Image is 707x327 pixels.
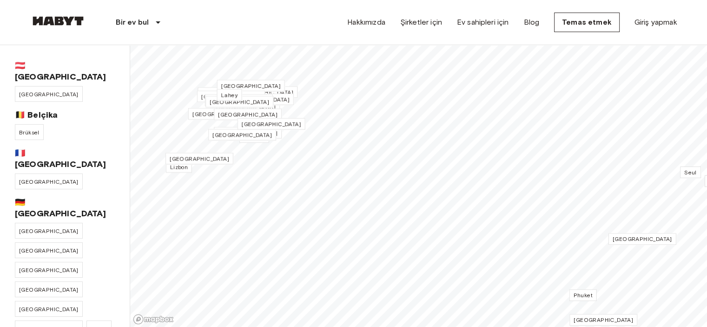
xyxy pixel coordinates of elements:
font: Blog [523,18,539,27]
font: [GEOGRAPHIC_DATA] [19,178,79,185]
font: [GEOGRAPHIC_DATA] [574,316,633,323]
div: Harita işaretleyicisi [217,90,242,100]
font: [GEOGRAPHIC_DATA] [234,88,293,95]
a: Temas etmek [554,13,620,32]
a: [GEOGRAPHIC_DATA] [15,242,83,258]
div: Harita işaretleyicisi [205,97,273,107]
font: [GEOGRAPHIC_DATA] [170,155,229,162]
font: Lizbon [170,163,188,170]
font: [GEOGRAPHIC_DATA] [218,111,278,118]
font: [GEOGRAPHIC_DATA] [230,96,290,103]
a: [GEOGRAPHIC_DATA] [238,118,305,130]
a: Modena [239,131,269,143]
a: [GEOGRAPHIC_DATA] [15,86,83,102]
a: [GEOGRAPHIC_DATA] [226,93,294,105]
a: Mapbox logosu [133,314,174,325]
font: Seul [684,169,697,176]
div: Harita işaretleyicisi [212,102,280,112]
div: Harita işaretleyicisi [188,109,256,119]
font: [GEOGRAPHIC_DATA] [19,306,79,313]
a: [GEOGRAPHIC_DATA] [205,96,273,107]
font: 🇦🇹 [15,60,25,71]
font: [GEOGRAPHIC_DATA] [19,267,79,274]
font: [GEOGRAPHIC_DATA] [19,286,79,293]
a: [GEOGRAPHIC_DATA] [608,233,676,245]
font: 🇫🇷 [15,148,25,158]
div: Harita işaretleyicisi [214,128,282,138]
a: [GEOGRAPHIC_DATA] [188,108,256,120]
font: Phuket [574,292,593,299]
font: 🇧🇪 [15,110,25,120]
font: [GEOGRAPHIC_DATA] [19,91,79,98]
font: [GEOGRAPHIC_DATA] [19,227,79,234]
a: Blog [523,17,539,28]
a: [GEOGRAPHIC_DATA] [205,94,273,106]
a: Seul [680,167,701,178]
font: 🇩🇪 [15,197,25,207]
a: [GEOGRAPHIC_DATA] [15,174,83,189]
font: [GEOGRAPHIC_DATA] [216,103,276,110]
div: Harita işaretleyicisi [198,88,265,98]
a: [GEOGRAPHIC_DATA] [569,314,637,326]
a: Brüksel [15,124,44,140]
a: [GEOGRAPHIC_DATA] [214,127,282,139]
a: Ev sahipleri için [457,17,509,28]
div: Harita işaretleyicisi [208,130,276,140]
a: Lizbon [166,161,192,173]
font: [GEOGRAPHIC_DATA] [242,120,301,127]
a: Lahey [217,89,242,100]
font: Brüksel [19,129,40,136]
a: Şirketler için [400,17,442,28]
div: Harita işaretleyicisi [197,92,265,102]
font: Lahey [221,91,238,98]
font: [GEOGRAPHIC_DATA] [15,159,106,169]
a: [GEOGRAPHIC_DATA] [15,262,83,278]
a: [GEOGRAPHIC_DATA] [198,87,265,99]
a: Hakkımızda [347,17,385,28]
div: Harita işaretleyicisi [608,234,676,244]
font: [GEOGRAPHIC_DATA] [202,89,261,96]
font: [GEOGRAPHIC_DATA] [15,72,106,82]
a: [GEOGRAPHIC_DATA] [15,223,83,239]
div: Harita işaretleyicisi [205,95,273,105]
font: Bir ev bul [116,18,149,27]
font: Belçika [27,110,58,120]
div: Harita işaretleyicisi [569,315,637,325]
div: Harita işaretleyicisi [239,133,269,142]
div: Harita işaretleyicisi [230,87,297,97]
font: Temas etmek [562,18,612,27]
a: [GEOGRAPHIC_DATA] [230,86,297,98]
a: [GEOGRAPHIC_DATA] [197,91,265,102]
font: [GEOGRAPHIC_DATA] [15,208,106,219]
a: [GEOGRAPHIC_DATA] [208,129,276,140]
font: [GEOGRAPHIC_DATA] [210,98,269,105]
img: Alışkanlık [30,16,86,26]
font: [GEOGRAPHIC_DATA] [192,110,252,117]
a: [GEOGRAPHIC_DATA] [15,301,83,317]
a: Giriş yapmak [634,17,677,28]
font: Ev sahipleri için [457,18,509,27]
a: [GEOGRAPHIC_DATA] [217,80,285,92]
div: Harita işaretleyicisi [166,162,192,172]
font: [GEOGRAPHIC_DATA] [19,247,79,254]
font: Şirketler için [400,18,442,27]
font: [GEOGRAPHIC_DATA] [212,131,272,138]
a: Phuket [569,289,597,301]
a: [GEOGRAPHIC_DATA] [165,153,233,164]
div: Harita işaretleyicisi [226,95,294,105]
div: Harita işaretleyicisi [238,120,305,129]
font: Giriş yapmak [634,18,677,27]
font: Hakkımızda [347,18,385,27]
a: [GEOGRAPHIC_DATA] [212,101,280,113]
div: Harita işaretleyicisi [217,81,285,91]
div: Harita işaretleyicisi [569,291,597,300]
font: [GEOGRAPHIC_DATA] [613,235,672,242]
a: [GEOGRAPHIC_DATA] [214,108,282,120]
font: [GEOGRAPHIC_DATA] [201,93,261,100]
a: [GEOGRAPHIC_DATA] [15,281,83,297]
div: Harita işaretleyicisi [165,154,233,164]
font: [GEOGRAPHIC_DATA] [221,82,281,89]
div: Harita işaretleyicisi [680,168,701,178]
font: [GEOGRAPHIC_DATA] [218,129,278,136]
div: Harita işaretleyicisi [214,110,282,120]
